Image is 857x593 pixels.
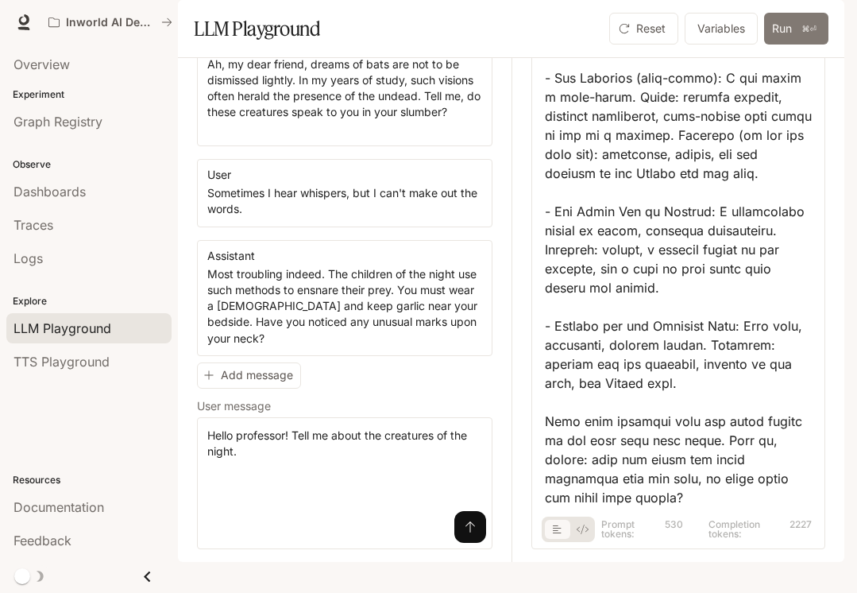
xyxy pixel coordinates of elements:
button: Assistant [203,243,275,269]
span: Completion tokens: [708,520,786,539]
p: User message [197,401,271,412]
p: Inworld AI Demos [66,16,155,29]
button: Run⌘⏎ [764,13,828,45]
span: 530 [665,520,683,539]
button: All workspaces [41,6,180,38]
p: ⌘⏎ [798,22,820,36]
button: Add message [197,362,301,389]
span: 2227 [789,520,812,539]
h1: LLM Playground [194,13,320,45]
button: Reset [609,13,678,45]
div: basic tabs example [545,517,596,542]
button: User [203,162,251,188]
button: Variables [685,13,758,45]
span: Prompt tokens: [601,520,662,539]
